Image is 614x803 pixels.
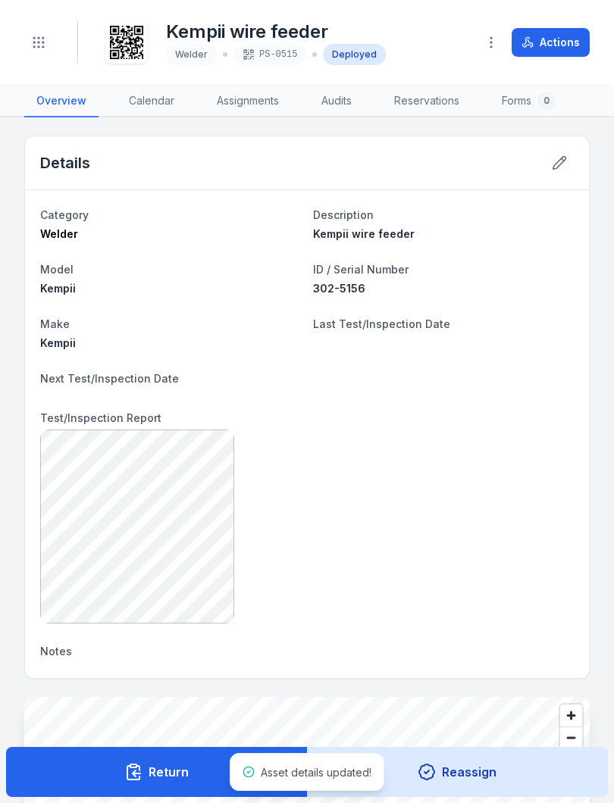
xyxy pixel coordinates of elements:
span: Make [40,317,70,330]
span: Model [40,263,74,276]
button: Return [6,747,308,797]
span: Description [313,208,374,221]
span: Notes [40,645,72,658]
h2: Details [40,152,90,173]
button: Toggle navigation [24,28,53,57]
a: Audits [309,86,364,117]
a: Overview [24,86,99,117]
a: Assignments [205,86,291,117]
a: Calendar [117,86,186,117]
a: Forms0 [490,86,568,117]
a: Reservations [382,86,471,117]
div: 0 [537,92,556,110]
button: Reassign [307,747,609,797]
span: Last Test/Inspection Date [313,317,450,330]
span: Kempii [40,282,76,295]
span: Category [40,208,89,221]
span: Kempii [40,336,76,349]
button: Zoom out [560,726,582,748]
button: Actions [512,28,590,57]
span: Kempii wire feeder [313,227,415,240]
span: Next Test/Inspection Date [40,372,179,385]
span: ID / Serial Number [313,263,409,276]
h1: Kempii wire feeder [166,20,386,44]
span: Welder [175,48,208,60]
span: Welder [40,227,78,240]
span: 302-5156 [313,282,365,295]
span: Asset details updated! [261,766,371,779]
span: Test/Inspection Report [40,411,161,424]
button: Zoom in [560,705,582,726]
div: PS-0515 [233,44,306,65]
div: Deployed [323,44,386,65]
